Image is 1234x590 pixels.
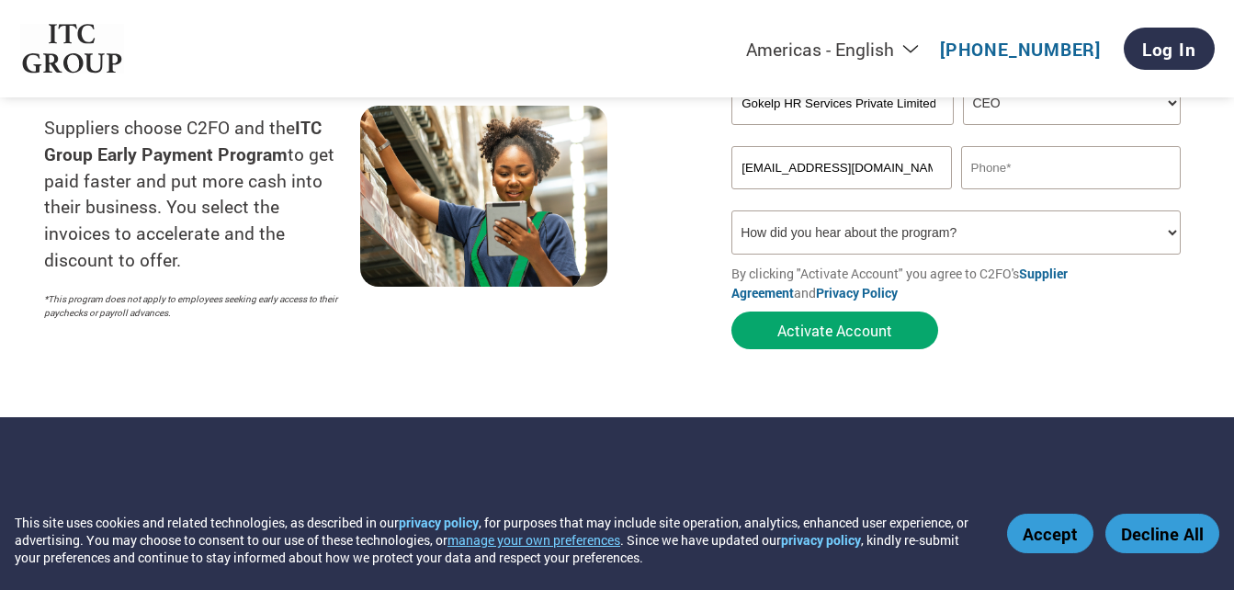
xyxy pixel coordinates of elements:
div: Invalid company name or company name is too long [731,127,1181,139]
div: Inavlid Phone Number [961,191,1181,203]
p: *This program does not apply to employees seeking early access to their paychecks or payroll adva... [44,292,342,320]
select: Title/Role [963,81,1181,125]
a: [PHONE_NUMBER] [940,38,1101,61]
a: privacy policy [399,514,479,531]
input: Phone* [961,146,1181,189]
img: ITC Group [20,24,125,74]
div: Inavlid Email Address [731,191,951,203]
a: Privacy Policy [816,284,898,301]
strong: ITC Group Early Payment Program [44,116,322,165]
div: This site uses cookies and related technologies, as described in our , for purposes that may incl... [15,514,980,566]
button: Accept [1007,514,1093,553]
img: supply chain worker [360,106,607,287]
p: By clicking "Activate Account" you agree to C2FO's and [731,264,1190,302]
button: manage your own preferences [447,531,620,549]
a: Log In [1124,28,1215,70]
input: Your company name* [731,81,954,125]
p: Suppliers choose C2FO and the to get paid faster and put more cash into their business. You selec... [44,115,360,274]
a: Supplier Agreement [731,265,1068,301]
button: Activate Account [731,312,938,349]
input: Invalid Email format [731,146,951,189]
a: privacy policy [781,531,861,549]
button: Decline All [1105,514,1219,553]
